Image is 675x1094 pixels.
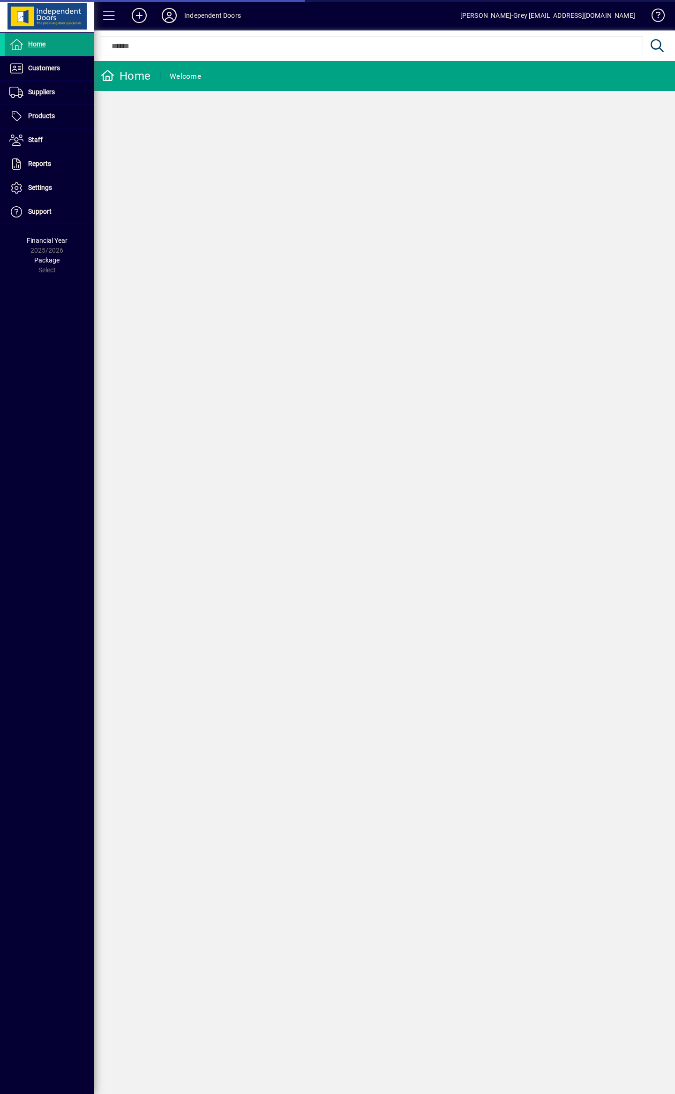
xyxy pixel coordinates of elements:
[101,68,150,83] div: Home
[184,8,241,23] div: Independent Doors
[28,64,60,72] span: Customers
[34,256,60,264] span: Package
[170,69,201,84] div: Welcome
[5,152,94,176] a: Reports
[28,136,43,143] span: Staff
[28,40,45,48] span: Home
[27,237,67,244] span: Financial Year
[28,112,55,120] span: Products
[5,200,94,224] a: Support
[5,176,94,200] a: Settings
[28,160,51,167] span: Reports
[460,8,635,23] div: [PERSON_NAME]-Grey [EMAIL_ADDRESS][DOMAIN_NAME]
[5,128,94,152] a: Staff
[28,88,55,96] span: Suppliers
[5,105,94,128] a: Products
[5,57,94,80] a: Customers
[645,2,663,32] a: Knowledge Base
[154,7,184,24] button: Profile
[28,208,52,215] span: Support
[124,7,154,24] button: Add
[5,81,94,104] a: Suppliers
[28,184,52,191] span: Settings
